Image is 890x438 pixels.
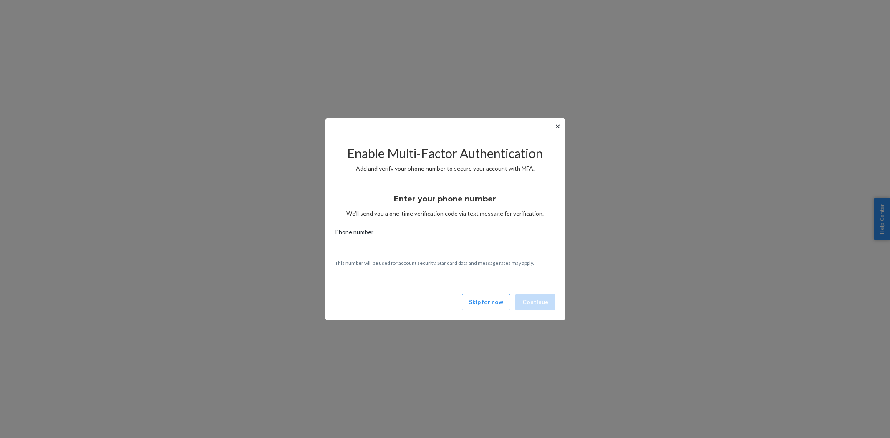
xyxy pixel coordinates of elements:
[394,194,496,204] h3: Enter your phone number
[335,187,555,218] div: We’ll send you a one-time verification code via text message for verification.
[335,259,555,267] p: This number will be used for account security. Standard data and message rates may apply.
[515,294,555,310] button: Continue
[553,121,562,131] button: ✕
[335,228,373,239] span: Phone number
[462,294,510,310] button: Skip for now
[335,164,555,173] p: Add and verify your phone number to secure your account with MFA.
[335,146,555,160] h2: Enable Multi-Factor Authentication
